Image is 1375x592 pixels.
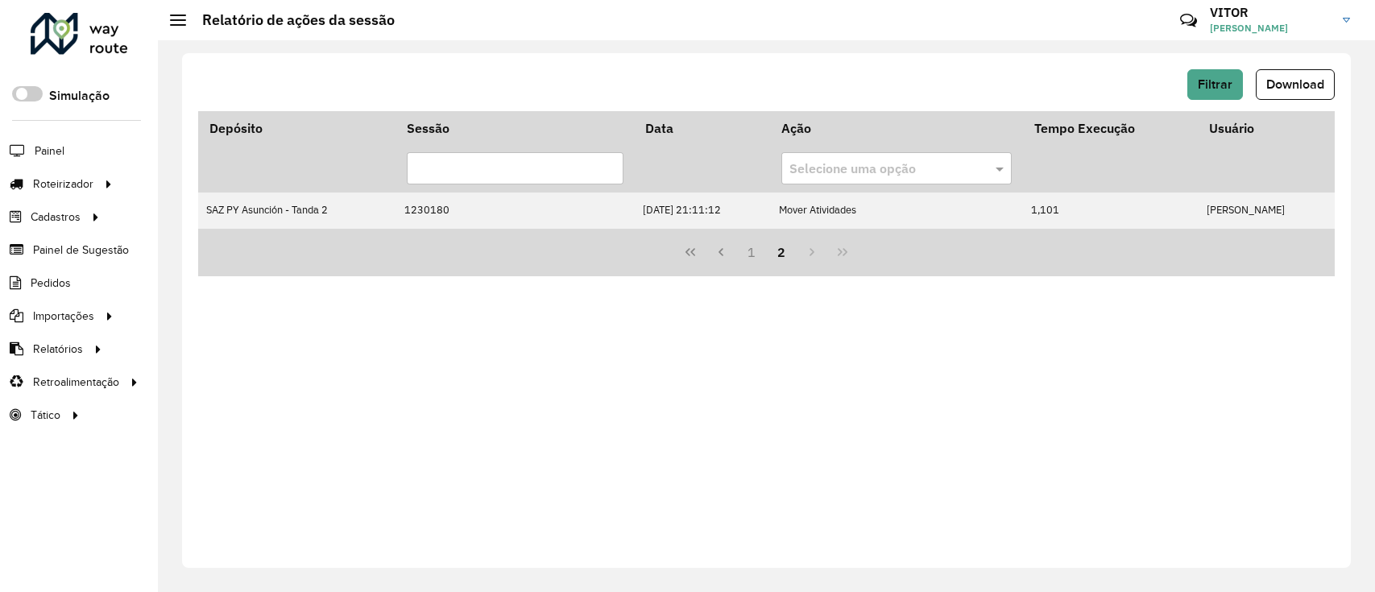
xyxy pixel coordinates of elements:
[33,176,93,193] span: Roteirizador
[31,209,81,226] span: Cadastros
[33,374,119,391] span: Retroalimentação
[1187,69,1243,100] button: Filtrar
[1023,111,1199,145] th: Tempo Execução
[31,275,71,292] span: Pedidos
[1199,193,1335,229] td: [PERSON_NAME]
[675,237,706,267] button: First Page
[1256,69,1335,100] button: Download
[736,237,767,267] button: 1
[1199,111,1335,145] th: Usuário
[33,308,94,325] span: Importações
[1210,21,1331,35] span: [PERSON_NAME]
[1266,77,1324,91] span: Download
[1210,5,1331,20] h3: VITOR
[635,111,771,145] th: Data
[31,407,60,424] span: Tático
[635,193,771,229] td: [DATE] 21:11:12
[33,341,83,358] span: Relatórios
[33,242,129,259] span: Painel de Sugestão
[767,237,797,267] button: 2
[1171,3,1206,38] a: Contato Rápido
[396,193,634,229] td: 1230180
[1198,77,1232,91] span: Filtrar
[49,86,110,106] label: Simulação
[198,111,396,145] th: Depósito
[706,237,736,267] button: Previous Page
[770,193,1023,229] td: Mover Atividades
[396,111,634,145] th: Sessão
[198,193,396,229] td: SAZ PY Asunción - Tanda 2
[35,143,64,159] span: Painel
[770,111,1023,145] th: Ação
[1023,193,1199,229] td: 1,101
[186,11,395,29] h2: Relatório de ações da sessão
